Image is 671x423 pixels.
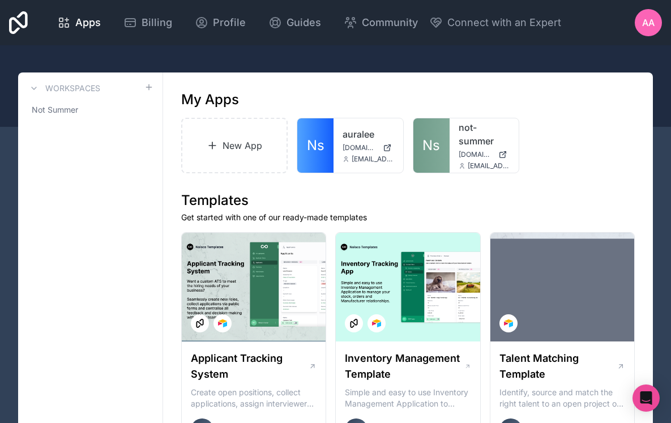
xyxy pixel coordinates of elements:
img: Airtable Logo [504,319,513,328]
a: Ns [297,118,334,173]
span: [EMAIL_ADDRESS][DOMAIN_NAME] [468,161,510,170]
a: not-summer [459,121,510,148]
img: Airtable Logo [372,319,381,328]
span: Profile [213,15,246,31]
p: Create open positions, collect applications, assign interviewers, centralise candidate feedback a... [191,387,317,409]
a: auralee [343,127,394,141]
span: [DOMAIN_NAME] [459,150,494,159]
div: Open Intercom Messenger [632,384,660,412]
h1: My Apps [181,91,239,109]
p: Simple and easy to use Inventory Management Application to manage your stock, orders and Manufact... [345,387,471,409]
span: Ns [307,136,324,155]
a: Profile [186,10,255,35]
a: Workspaces [27,82,100,95]
h1: Templates [181,191,635,210]
span: [EMAIL_ADDRESS][DOMAIN_NAME] [352,155,394,164]
a: Guides [259,10,330,35]
p: Get started with one of our ready-made templates [181,212,635,223]
button: Connect with an Expert [429,15,561,31]
a: New App [181,118,288,173]
a: Not Summer [27,100,153,120]
span: Not Summer [32,104,78,116]
span: Connect with an Expert [447,15,561,31]
a: [DOMAIN_NAME] [343,143,394,152]
span: Apps [75,15,101,31]
span: Ns [422,136,440,155]
h1: Inventory Management Template [345,351,464,382]
p: Identify, source and match the right talent to an open project or position with our Talent Matchi... [499,387,625,409]
span: Community [362,15,418,31]
a: [DOMAIN_NAME] [459,150,510,159]
span: AA [642,16,655,29]
h1: Talent Matching Template [499,351,617,382]
span: [DOMAIN_NAME] [343,143,378,152]
a: Community [335,10,427,35]
a: Ns [413,118,450,173]
h3: Workspaces [45,83,100,94]
span: Guides [287,15,321,31]
a: Billing [114,10,181,35]
a: Apps [48,10,110,35]
h1: Applicant Tracking System [191,351,309,382]
img: Airtable Logo [218,319,227,328]
span: Billing [142,15,172,31]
